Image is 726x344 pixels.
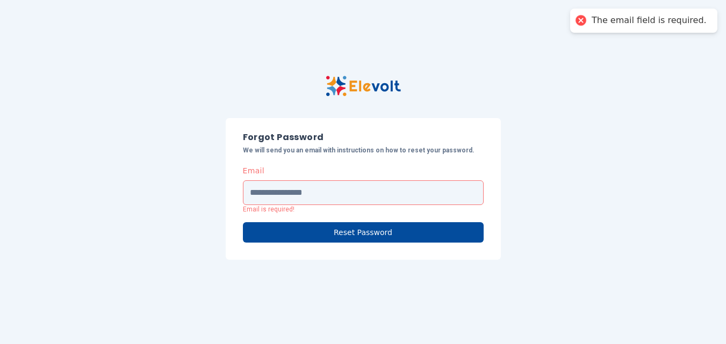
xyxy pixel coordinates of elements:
p: We will send you an email with instructions on how to reset your password. [243,146,484,155]
label: Email [243,165,265,176]
div: The email field is required. [592,15,707,26]
span: Email is required! [243,205,484,214]
iframe: Chat Widget [672,292,726,344]
h1: Forgot Password [243,131,484,144]
img: Elevolt [326,76,401,97]
button: Reset Password [243,222,484,243]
